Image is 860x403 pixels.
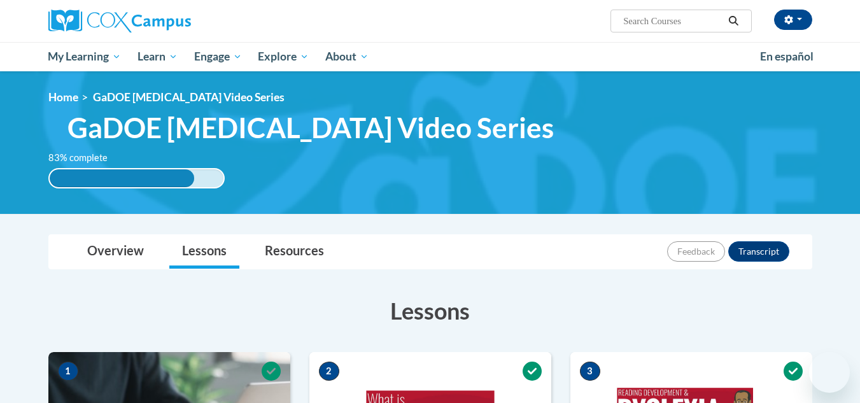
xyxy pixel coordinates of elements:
[724,13,743,29] button: Search
[622,13,724,29] input: Search Courses
[580,362,600,381] span: 3
[325,49,369,64] span: About
[67,111,554,145] span: GaDOE [MEDICAL_DATA] Video Series
[169,235,239,269] a: Lessons
[258,49,309,64] span: Explore
[48,151,122,165] label: 83% complete
[667,241,725,262] button: Feedback
[93,90,285,104] span: GaDOE [MEDICAL_DATA] Video Series
[809,352,850,393] iframe: Button to launch messaging window
[48,10,290,32] a: Cox Campus
[48,49,121,64] span: My Learning
[48,90,78,104] a: Home
[29,42,831,71] div: Main menu
[58,362,78,381] span: 1
[752,43,822,70] a: En español
[50,169,194,187] div: 83% complete
[760,50,814,63] span: En español
[194,49,242,64] span: Engage
[74,235,157,269] a: Overview
[319,362,339,381] span: 2
[186,42,250,71] a: Engage
[48,295,812,327] h3: Lessons
[48,10,191,32] img: Cox Campus
[137,49,178,64] span: Learn
[774,10,812,30] button: Account Settings
[129,42,186,71] a: Learn
[40,42,130,71] a: My Learning
[252,235,337,269] a: Resources
[728,241,789,262] button: Transcript
[250,42,317,71] a: Explore
[317,42,377,71] a: About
